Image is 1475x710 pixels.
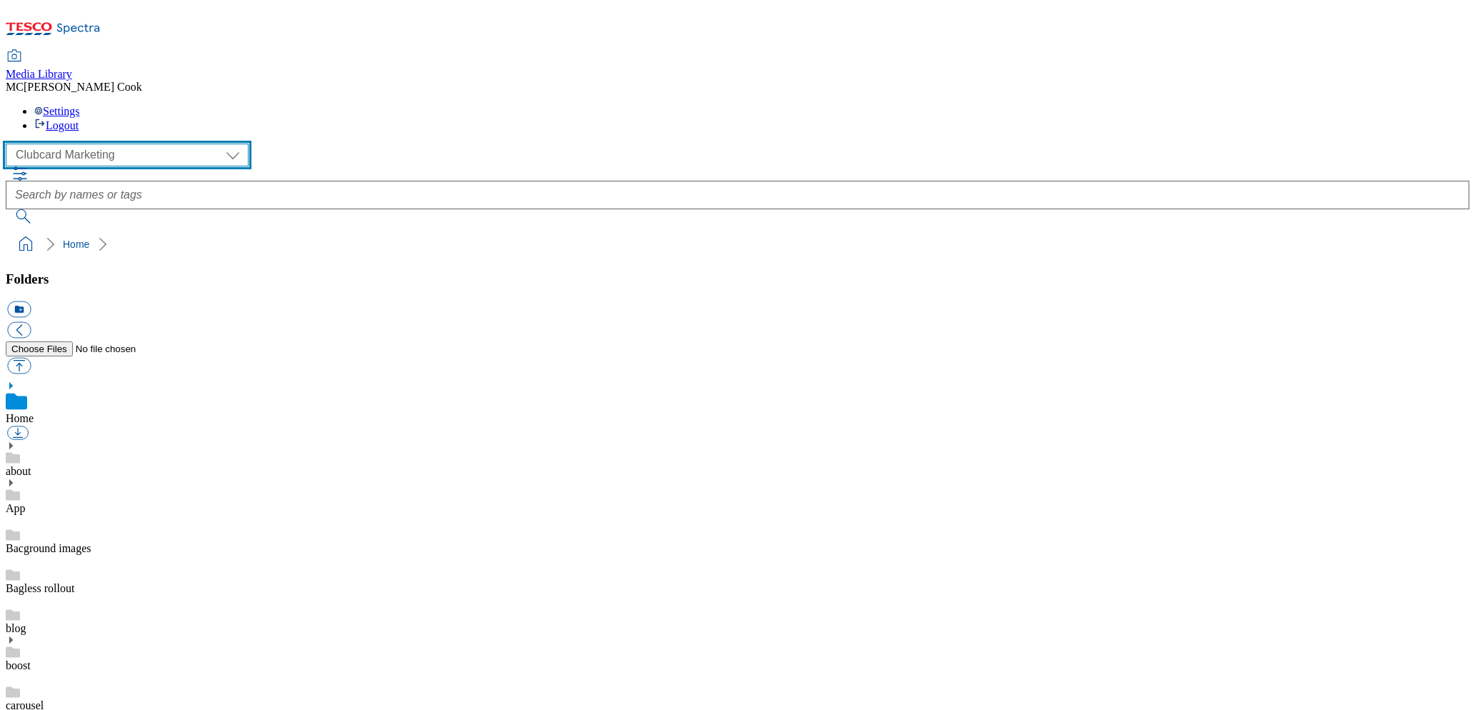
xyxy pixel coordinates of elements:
a: Media Library [6,51,72,81]
a: Bacground images [6,542,91,554]
h3: Folders [6,271,1469,287]
a: Logout [34,119,79,131]
a: Home [63,239,89,250]
span: [PERSON_NAME] Cook [24,81,142,93]
a: blog [6,622,26,634]
a: about [6,465,31,477]
span: Media Library [6,68,72,80]
a: home [14,233,37,256]
span: MC [6,81,24,93]
a: boost [6,659,31,671]
a: Bagless rollout [6,582,74,594]
input: Search by names or tags [6,181,1469,209]
a: Settings [34,105,80,117]
a: App [6,502,26,514]
nav: breadcrumb [6,231,1469,258]
a: Home [6,412,34,424]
